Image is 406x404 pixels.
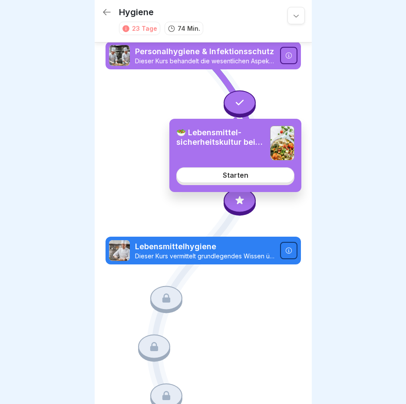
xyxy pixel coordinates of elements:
div: 23 Tage [132,24,157,33]
p: Dieser Kurs vermittelt grundlegendes Wissen über die Hygiene und Handhabung von Lebensmitteln in ... [135,252,275,260]
img: tq1iwfpjw7gb8q143pboqzza.png [109,45,130,66]
div: Starten [223,171,248,179]
p: 74 Min. [178,24,200,33]
p: Personalhygiene & Infektionsschutz [135,46,275,57]
p: Dieser Kurs behandelt die wesentlichen Aspekte der Lebensmittelsicherheit und Hygiene in der Gast... [135,57,275,65]
img: jz0fz12u36edh1e04itkdbcq.png [109,240,130,261]
p: Hygiene [119,7,154,17]
p: 🥗 Lebensmittel-sicherheitskultur bei MENÜ 2000 [176,128,263,147]
a: Starten [176,167,294,183]
p: Lebensmittelhygiene [135,241,275,252]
